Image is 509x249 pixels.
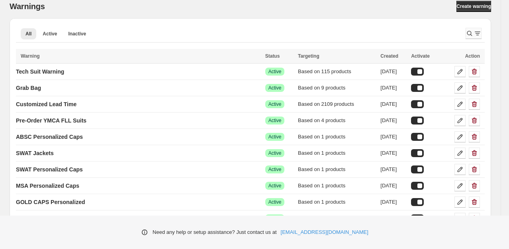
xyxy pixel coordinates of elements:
[380,84,406,92] div: [DATE]
[380,117,406,124] div: [DATE]
[16,182,79,190] p: MSA Personalized Caps
[380,68,406,76] div: [DATE]
[21,53,40,59] span: Warning
[16,198,85,206] p: GOLD CAPS Personalized
[10,2,45,11] h2: Warnings
[16,165,83,173] p: SWAT Personalized Caps
[16,100,76,108] p: Customized Lead Time
[268,150,282,156] span: Active
[16,149,54,157] p: SWAT Jackets
[456,1,491,12] a: Create warning
[265,53,280,59] span: Status
[380,214,406,222] div: [DATE]
[298,133,376,141] div: Based on 1 products
[268,117,282,124] span: Active
[268,101,282,107] span: Active
[268,68,282,75] span: Active
[298,117,376,124] div: Based on 4 products
[298,182,376,190] div: Based on 1 products
[380,165,406,173] div: [DATE]
[380,100,406,108] div: [DATE]
[25,31,31,37] span: All
[16,98,76,111] a: Customized Lead Time
[268,183,282,189] span: Active
[268,215,282,222] span: Active
[16,212,116,225] a: Gwinnett Aquatics Personalized Caps
[298,165,376,173] div: Based on 1 products
[298,53,319,59] span: Targeting
[16,117,86,124] p: Pre-Order YMCA FLL Suits
[16,133,83,141] p: ABSC Personalized Caps
[268,199,282,205] span: Active
[298,198,376,206] div: Based on 1 products
[268,166,282,173] span: Active
[268,134,282,140] span: Active
[16,82,41,94] a: Grab Bag
[43,31,57,37] span: Active
[380,198,406,206] div: [DATE]
[16,163,83,176] a: SWAT Personalized Caps
[268,85,282,91] span: Active
[16,196,85,208] a: GOLD CAPS Personalized
[380,133,406,141] div: [DATE]
[16,147,54,160] a: SWAT Jackets
[16,214,116,222] p: Gwinnett Aquatics Personalized Caps
[298,149,376,157] div: Based on 1 products
[456,3,491,10] span: Create warning
[298,84,376,92] div: Based on 9 products
[298,214,376,222] div: Based on 1 products
[16,114,86,127] a: Pre-Order YMCA FLL Suits
[465,53,480,59] span: Action
[281,228,368,236] a: [EMAIL_ADDRESS][DOMAIN_NAME]
[380,182,406,190] div: [DATE]
[16,179,79,192] a: MSA Personalized Caps
[68,31,86,37] span: Inactive
[16,84,41,92] p: Grab Bag
[16,130,83,143] a: ABSC Personalized Caps
[466,28,482,39] button: Search and filter results
[298,68,376,76] div: Based on 115 products
[298,100,376,108] div: Based on 2109 products
[411,53,430,59] span: Activate
[16,65,64,78] a: Tech Suit Warning
[380,53,398,59] span: Created
[380,149,406,157] div: [DATE]
[16,68,64,76] p: Tech Suit Warning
